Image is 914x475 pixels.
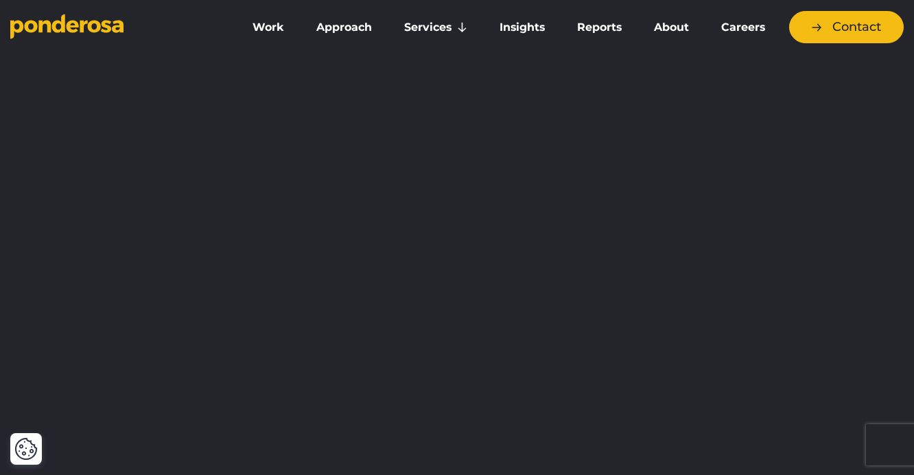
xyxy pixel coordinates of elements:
a: Reports [563,13,635,42]
a: Careers [707,13,778,42]
a: Work [239,13,297,42]
a: Go to homepage [10,14,218,41]
a: Contact [789,11,904,43]
button: Cookie Settings [14,437,38,461]
a: Services [390,13,480,42]
a: Approach [303,13,385,42]
a: Insights [486,13,558,42]
img: Revisit consent button [14,437,38,461]
a: About [640,13,702,42]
